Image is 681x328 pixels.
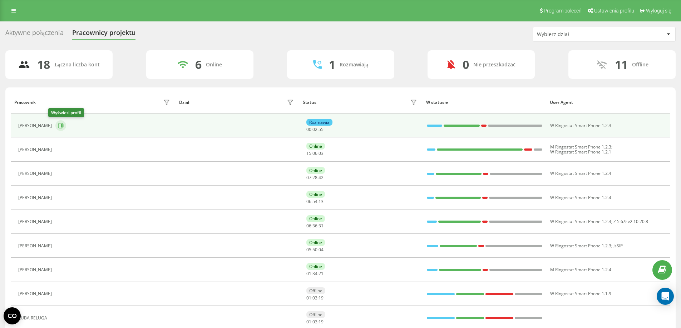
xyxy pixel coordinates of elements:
[306,215,325,222] div: Online
[306,271,324,276] div: : :
[594,8,634,14] span: Ustawienia profilu
[319,175,324,181] span: 42
[179,100,189,105] div: Dział
[613,218,648,224] span: Z 5.6.9 v2.10.20.8
[657,288,674,305] div: Open Intercom Messenger
[306,223,311,229] span: 06
[306,167,325,174] div: Online
[550,149,611,155] span: W Ringostat Smart Phone 1.2.1
[18,123,54,128] div: [PERSON_NAME]
[312,126,317,132] span: 02
[550,195,611,201] span: W Ringostat Smart Phone 1.2.4
[306,199,324,204] div: : :
[306,319,324,324] div: : :
[195,58,202,71] div: 6
[306,239,325,246] div: Online
[306,127,324,132] div: : :
[319,247,324,253] span: 04
[306,247,324,252] div: : :
[319,126,324,132] span: 55
[306,150,311,156] span: 15
[550,170,611,176] span: W Ringostat Smart Phone 1.2.4
[306,247,311,253] span: 05
[5,29,64,40] div: Aktywne połączenia
[463,58,469,71] div: 0
[306,319,311,325] span: 01
[312,271,317,277] span: 34
[550,267,611,273] span: M Ringostat Smart Phone 1.2.4
[319,295,324,301] span: 19
[37,58,50,71] div: 18
[306,175,324,180] div: : :
[550,218,611,224] span: W Ringostat Smart Phone 1.2.4
[550,144,611,150] span: M Ringostat Smart Phone 1.2.3
[613,243,623,249] span: JsSIP
[18,147,54,152] div: [PERSON_NAME]
[18,195,54,200] div: [PERSON_NAME]
[306,223,324,228] div: : :
[550,122,611,128] span: W Ringostat Smart Phone 1.2.3
[312,223,317,229] span: 36
[550,243,611,249] span: W Ringostat Smart Phone 1.2.3
[18,243,54,248] div: [PERSON_NAME]
[48,108,84,117] div: Wyświetl profil
[537,31,622,37] div: Wybierz dział
[4,307,21,324] button: Open CMP widget
[312,150,317,156] span: 06
[319,223,324,229] span: 31
[306,296,324,301] div: : :
[340,62,368,68] div: Rozmawiają
[319,150,324,156] span: 03
[306,295,311,301] span: 01
[18,267,54,272] div: [PERSON_NAME]
[306,126,311,132] span: 00
[312,295,317,301] span: 03
[306,175,311,181] span: 07
[306,191,325,198] div: Online
[306,311,325,318] div: Offline
[306,151,324,156] div: : :
[306,119,332,126] div: Rozmawia
[54,62,99,68] div: Łączna liczba kont
[72,29,135,40] div: Pracownicy projektu
[312,175,317,181] span: 28
[18,171,54,176] div: [PERSON_NAME]
[473,62,515,68] div: Nie przeszkadzać
[306,198,311,205] span: 06
[312,319,317,325] span: 03
[306,143,325,150] div: Online
[18,316,49,321] div: KUBA RELUGA
[319,271,324,277] span: 21
[646,8,671,14] span: Wyloguj się
[206,62,222,68] div: Online
[14,100,36,105] div: Pracownik
[550,100,667,105] div: User Agent
[312,198,317,205] span: 54
[426,100,543,105] div: W statusie
[544,8,582,14] span: Program poleceń
[632,62,648,68] div: Offline
[18,291,54,296] div: [PERSON_NAME]
[306,271,311,277] span: 01
[319,198,324,205] span: 13
[329,58,335,71] div: 1
[303,100,316,105] div: Status
[18,219,54,224] div: [PERSON_NAME]
[306,287,325,294] div: Offline
[319,319,324,325] span: 19
[306,263,325,270] div: Online
[550,291,611,297] span: W Ringostat Smart Phone 1.1.9
[312,247,317,253] span: 50
[615,58,628,71] div: 11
